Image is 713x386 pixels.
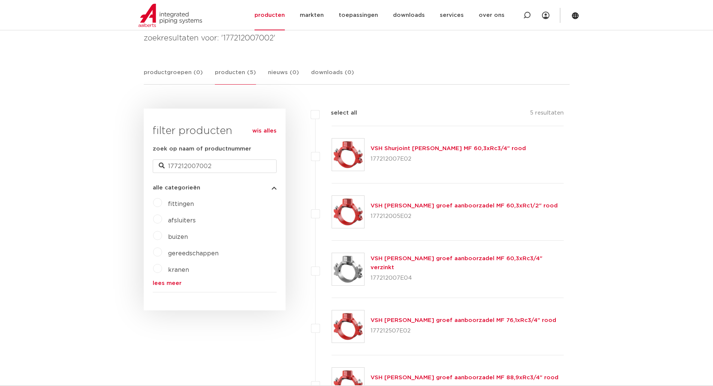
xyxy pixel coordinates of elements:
[252,127,277,136] a: wis alles
[168,250,219,256] a: gereedschappen
[153,185,200,191] span: alle categorieën
[371,256,542,270] a: VSH [PERSON_NAME] groef aanboorzadel MF 60,3xRc3/4" verzinkt
[332,139,364,171] img: Thumbnail for VSH Shurjoint groef aanboorzadel MF 60,3xRc3/4" rood
[153,124,277,139] h3: filter producten
[320,109,357,118] label: select all
[311,68,354,84] a: downloads (0)
[153,145,251,154] label: zoek op naam of productnummer
[168,267,189,273] a: kranen
[168,234,188,240] a: buizen
[332,196,364,228] img: Thumbnail for VSH Shurjoint groef aanboorzadel MF 60,3xRc1/2" rood
[332,253,364,285] img: Thumbnail for VSH Shurjoint groef aanboorzadel MF 60,3xRc3/4" verzinkt
[168,201,194,207] a: fittingen
[371,210,558,222] p: 177212005E02
[144,32,570,44] h4: zoekresultaten voor: '177212007002'
[371,146,526,151] a: VSH Shurjoint [PERSON_NAME] MF 60,3xRc3/4" rood
[153,159,277,173] input: zoeken
[530,109,564,120] p: 5 resultaten
[371,325,556,337] p: 177212507E02
[153,185,277,191] button: alle categorieën
[371,375,558,380] a: VSH [PERSON_NAME] groef aanboorzadel MF 88,9xRc3/4" rood
[215,68,256,85] a: producten (5)
[153,280,277,286] a: lees meer
[371,272,564,284] p: 177212007E04
[371,317,556,323] a: VSH [PERSON_NAME] groef aanboorzadel MF 76,1xRc3/4" rood
[268,68,299,84] a: nieuws (0)
[371,203,558,209] a: VSH [PERSON_NAME] groef aanboorzadel MF 60,3xRc1/2" rood
[332,310,364,343] img: Thumbnail for VSH Shurjoint groef aanboorzadel MF 76,1xRc3/4" rood
[371,153,526,165] p: 177212007E02
[144,68,203,84] a: productgroepen (0)
[168,218,196,224] a: afsluiters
